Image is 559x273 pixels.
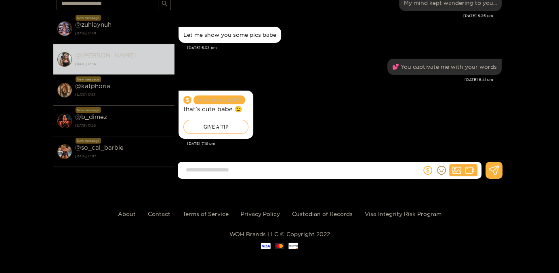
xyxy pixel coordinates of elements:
strong: [DATE] 17:36 [75,60,170,68]
div: [DATE] 5:36 pm [179,13,493,19]
a: Contact [148,211,170,217]
a: Terms of Service [183,211,229,217]
a: Privacy Policy [241,211,280,217]
strong: [DATE] 17:26 [75,122,170,129]
img: conversation [57,21,72,36]
div: Oct. 3, 6:41 pm [387,59,502,75]
div: [DATE] 7:18 pm [187,141,502,146]
span: video-camera [465,166,474,175]
div: Oct. 3, 6:33 pm [179,27,281,43]
img: conversation [57,144,72,159]
span: dollar-circle [183,96,191,104]
button: picturevideo-camera [449,164,477,176]
strong: [DATE] 17:07 [75,152,170,160]
strong: @ b_dimez [75,113,107,120]
strong: @ so_cal_barbie [75,144,124,151]
div: New message [76,138,101,144]
strong: [DATE] 17:40 [75,30,170,37]
div: Let me show you some pics babe [183,32,276,38]
span: picture [452,166,461,175]
strong: @ katphoria [75,83,110,89]
strong: @ [PERSON_NAME] [75,52,136,59]
div: New message [76,15,101,21]
img: conversation [57,83,72,97]
a: About [118,211,136,217]
div: Oct. 3, 7:18 pm [179,91,253,139]
span: search [162,0,168,7]
strong: [DATE] 17:31 [75,91,170,98]
div: New message [76,107,101,113]
div: [DATE] 6:33 pm [187,45,502,51]
div: [DATE] 6:41 pm [179,77,493,83]
a: Custodian of Records [292,211,353,217]
div: 💕 You captivate me with your words [392,63,497,70]
div: GIVE A TIP [183,120,248,134]
div: New message [76,76,101,82]
img: conversation [57,114,72,128]
span: Request for a tip 15 $. [193,95,245,104]
span: dollar [423,166,432,175]
span: smile [437,166,446,175]
p: that's cute babe 😉 [183,104,248,114]
img: conversation [57,52,72,67]
a: Visa Integrity Risk Program [365,211,441,217]
strong: @ zuhlaynuh [75,21,111,28]
button: dollar [422,164,434,176]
